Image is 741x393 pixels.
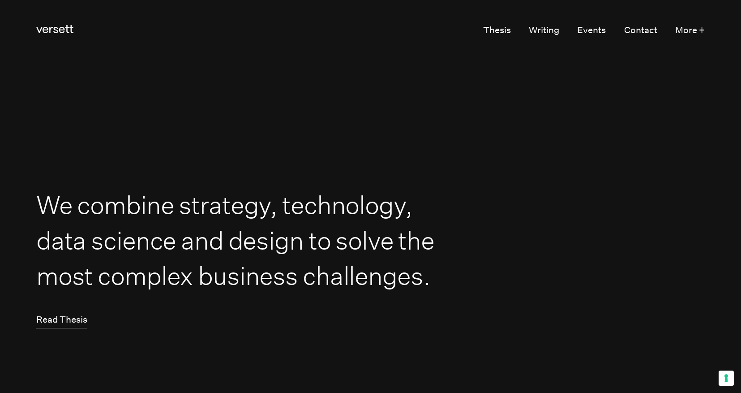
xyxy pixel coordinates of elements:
button: Your consent preferences for tracking technologies [719,371,734,386]
button: More + [675,22,705,39]
a: Events [577,22,606,39]
a: Contact [624,22,657,39]
a: Thesis [483,22,511,39]
h1: We combine strategy, technology, data science and design to solve the most complex business chall... [36,187,441,294]
a: Read Thesis [36,311,87,328]
a: Writing [529,22,559,39]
